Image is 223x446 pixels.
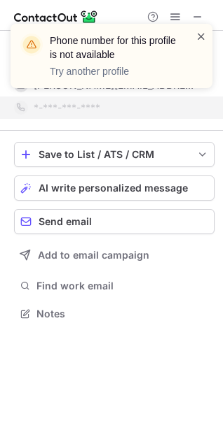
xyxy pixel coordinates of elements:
img: ContactOut v5.3.10 [14,8,98,25]
span: AI write personalized message [39,182,188,194]
button: AI write personalized message [14,175,215,201]
header: Phone number for this profile is not available [50,34,179,62]
div: Save to List / ATS / CRM [39,149,190,160]
img: warning [20,34,43,56]
span: Notes [36,308,209,320]
p: Try another profile [50,64,179,78]
button: Send email [14,209,215,234]
span: Send email [39,216,92,227]
span: Find work email [36,280,209,292]
button: Add to email campaign [14,243,215,268]
span: Add to email campaign [38,250,149,261]
button: Find work email [14,276,215,296]
button: save-profile-one-click [14,142,215,167]
button: Notes [14,304,215,324]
